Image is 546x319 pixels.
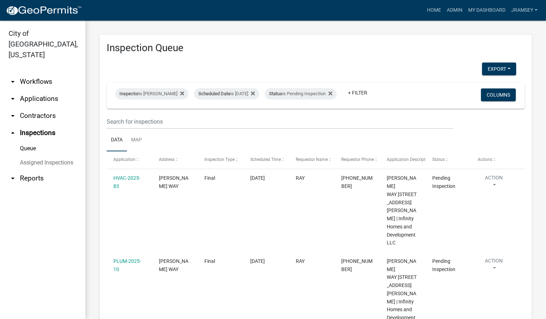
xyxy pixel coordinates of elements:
[465,4,508,17] a: My Dashboard
[508,4,540,17] a: jramsey
[269,91,282,96] span: Status
[265,88,337,99] div: is Pending Inspection
[478,157,492,162] span: Actions
[250,257,282,265] div: [DATE]
[198,91,230,96] span: Scheduled Date
[478,257,510,275] button: Action
[198,151,243,168] datatable-header-cell: Inspection Type
[424,4,444,17] a: Home
[250,157,281,162] span: Scheduled Time
[204,258,215,264] span: Final
[9,174,17,183] i: arrow_drop_down
[432,258,455,272] span: Pending Inspection
[482,63,516,75] button: Export
[107,114,453,129] input: Search for inspections
[432,175,455,189] span: Pending Inspection
[107,151,152,168] datatable-header-cell: Application
[296,175,305,181] span: RAY
[243,151,289,168] datatable-header-cell: Scheduled Time
[250,174,282,182] div: [DATE]
[471,151,516,168] datatable-header-cell: Actions
[342,86,373,99] a: + Filter
[115,88,188,99] div: is [PERSON_NAME]
[289,151,334,168] datatable-header-cell: Requestor Name
[341,157,374,162] span: Requestor Phone
[387,157,432,162] span: Application Description
[296,157,328,162] span: Requestor Name
[113,157,135,162] span: Application
[194,88,259,99] div: is [DATE]
[9,77,17,86] i: arrow_drop_down
[478,174,510,192] button: Action
[204,175,215,181] span: Final
[380,151,425,168] datatable-header-cell: Application Description
[9,94,17,103] i: arrow_drop_down
[159,175,188,189] span: BALES WAY
[9,112,17,120] i: arrow_drop_down
[107,42,525,54] h3: Inspection Queue
[481,88,516,101] button: Columns
[387,175,417,245] span: BALES WAY 3003 Bales Way | Infinity Homes and Development LLC
[159,258,188,272] span: BALES WAY
[341,258,373,272] span: 502-262-0455
[119,91,139,96] span: Inspector
[107,129,127,152] a: Data
[127,129,146,152] a: Map
[204,157,235,162] span: Inspection Type
[113,175,140,189] a: HVAC-2025-83
[432,157,445,162] span: Status
[113,258,141,272] a: PLUM-2025-10
[9,129,17,137] i: arrow_drop_up
[296,258,305,264] span: RAY
[341,175,373,189] span: 502-262-0455
[425,151,471,168] datatable-header-cell: Status
[334,151,380,168] datatable-header-cell: Requestor Phone
[152,151,198,168] datatable-header-cell: Address
[444,4,465,17] a: Admin
[159,157,175,162] span: Address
